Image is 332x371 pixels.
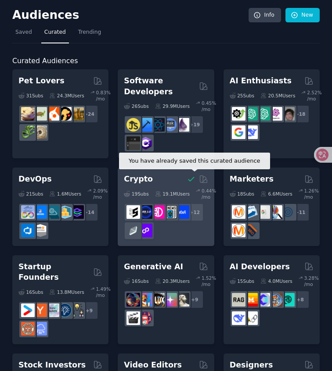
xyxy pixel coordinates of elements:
[46,303,59,317] img: indiehackers
[281,205,295,219] img: OnlineMarketing
[269,107,282,121] img: OpenAIDev
[260,89,295,102] div: 20.5M Users
[244,293,258,307] img: MistralAI
[18,286,43,298] div: 16 Sub s
[256,293,270,307] img: OpenSourceAI
[21,107,35,121] img: leopardgeckos
[304,275,321,287] div: 3.28 % /mo
[18,89,43,102] div: 31 Sub s
[185,290,204,309] div: + 9
[281,107,295,121] img: ArtificalIntelligence
[163,205,177,219] img: CryptoNews
[58,205,72,219] img: aws_cdk
[230,275,254,287] div: 15 Sub s
[33,107,47,121] img: turtle
[33,322,47,335] img: SaaS
[124,360,182,371] h2: Video Editors
[12,25,35,43] a: Saved
[124,75,195,97] h2: Software Developers
[185,203,204,221] div: + 12
[33,303,47,317] img: ycombinator
[230,174,274,185] h2: Marketers
[12,56,78,67] span: Curated Audiences
[285,8,320,23] a: New
[244,311,258,325] img: LangChain
[230,360,273,371] h2: Designers
[18,360,86,371] h2: Stock Investors
[46,205,59,219] img: platformengineering
[126,293,140,307] img: deepdream
[96,286,113,298] div: 1.49 % /mo
[249,8,281,23] a: Info
[80,203,98,221] div: + 14
[70,303,84,317] img: growmybusiness
[124,261,183,272] h2: Generative AI
[256,205,270,219] img: googleads
[291,203,310,221] div: + 11
[304,188,321,200] div: 1.26 % /mo
[139,205,152,219] img: web3
[291,105,310,123] div: + 18
[307,89,324,102] div: 2.52 % /mo
[124,174,153,185] h2: Crypto
[232,107,245,121] img: AItoolsCatalog
[18,188,43,200] div: 21 Sub s
[44,29,66,36] span: Curated
[163,293,177,307] img: starryai
[256,107,270,121] img: chatgpt_prompts_
[232,224,245,237] img: content_marketing
[176,118,189,132] img: elixir
[155,275,190,287] div: 20.3M Users
[21,125,35,139] img: herpetology
[126,311,140,325] img: aivideo
[155,100,190,112] div: 29.9M Users
[124,188,148,200] div: 19 Sub s
[21,303,35,317] img: startup
[126,224,140,237] img: ethfinance
[126,118,140,132] img: learnjavascript
[49,286,84,298] div: 13.8M Users
[176,293,189,307] img: DreamBooth
[49,188,81,200] div: 1.6M Users
[18,75,65,86] h2: Pet Lovers
[80,301,98,320] div: + 9
[18,174,52,185] h2: DevOps
[12,8,249,22] h2: Audiences
[230,75,292,86] h2: AI Enthusiasts
[126,205,140,219] img: ethstaker
[139,224,152,237] img: 0xPolygon
[126,136,140,150] img: software
[49,89,84,102] div: 24.3M Users
[21,224,35,237] img: azuredevops
[281,293,295,307] img: AIDevelopersSociety
[78,29,101,36] span: Trending
[232,293,245,307] img: Rag
[244,125,258,139] img: DeepSeek
[46,107,59,121] img: cockatiel
[232,205,245,219] img: AskMarketing
[244,107,258,121] img: chatgpt_promptDesign
[244,224,258,237] img: bigseo
[93,188,110,200] div: 2.09 % /mo
[202,275,218,287] div: 1.52 % /mo
[151,205,165,219] img: defiblockchain
[33,125,47,139] img: ballpython
[151,293,165,307] img: FluxAI
[41,25,69,43] a: Curated
[96,89,113,102] div: 0.83 % /mo
[15,29,32,36] span: Saved
[155,188,190,200] div: 19.1M Users
[232,311,245,325] img: DeepSeek
[269,205,282,219] img: MarketingResearch
[21,322,35,335] img: EntrepreneurRideAlong
[33,205,47,219] img: DevOpsLinks
[230,188,254,200] div: 18 Sub s
[139,136,152,150] img: csharp
[139,311,152,325] img: dalle2
[230,89,254,102] div: 25 Sub s
[21,205,35,219] img: Docker_DevOps
[70,205,84,219] img: PlatformEngineers
[185,115,204,134] div: + 19
[75,25,104,43] a: Trending
[18,261,90,283] h2: Startup Founders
